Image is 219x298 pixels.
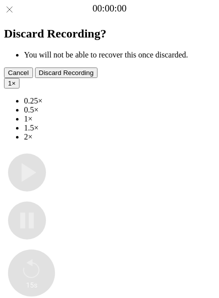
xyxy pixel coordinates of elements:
h2: Discard Recording? [4,27,215,40]
li: 1.5× [24,123,215,132]
button: Discard Recording [35,67,98,78]
li: 0.25× [24,96,215,105]
li: You will not be able to recover this once discarded. [24,50,215,59]
li: 1× [24,114,215,123]
button: Cancel [4,67,33,78]
span: 1 [8,79,11,87]
li: 0.5× [24,105,215,114]
a: 00:00:00 [92,3,126,14]
button: 1× [4,78,19,88]
li: 2× [24,132,215,141]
